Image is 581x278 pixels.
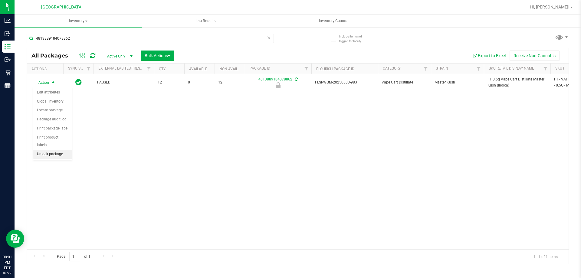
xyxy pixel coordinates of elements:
div: Newly Received [244,82,312,88]
span: Action [33,78,49,87]
inline-svg: Inbound [5,31,11,37]
a: Filter [301,64,311,74]
li: Edit attributes [33,88,72,97]
li: Print package label [33,124,72,133]
span: FT 0.5g Vape Cart Distillate Master Kush (Indica) [487,77,547,88]
a: External Lab Test Result [98,66,146,70]
inline-svg: Outbound [5,57,11,63]
a: Filter [84,64,94,74]
a: Flourish Package ID [316,67,354,71]
li: Unlock package [33,150,72,159]
span: 12 [218,80,241,85]
p: 09/22 [3,271,12,275]
a: Inventory Counts [269,15,397,27]
span: Vape Cart Distillate [382,80,427,85]
span: Master Kush [435,80,480,85]
a: Strain [436,66,448,70]
span: Clear [267,34,271,42]
span: In Sync [75,78,82,87]
a: Filter [474,64,484,74]
p: 08:01 PM EDT [3,254,12,271]
a: Lab Results [142,15,269,27]
a: Filter [540,64,550,74]
button: Export to Excel [469,51,510,61]
span: Page of 1 [52,252,95,261]
div: Actions [31,67,61,71]
span: Sync from Compliance System [294,77,298,81]
a: Package ID [250,66,270,70]
inline-svg: Analytics [5,18,11,24]
a: Filter [144,64,154,74]
a: Sync Status [68,66,91,70]
span: Inventory Counts [311,18,356,24]
span: Inventory [15,18,142,24]
li: Global inventory [33,97,72,106]
input: 1 [69,252,80,261]
a: Category [383,66,401,70]
iframe: Resource center [6,230,24,248]
inline-svg: Reports [5,83,11,89]
button: Receive Non-Cannabis [510,51,560,61]
span: [GEOGRAPHIC_DATA] [41,5,83,10]
span: FLSRWGM-20250630-983 [315,80,374,85]
li: Locate package [33,106,72,115]
span: Include items not tagged for facility [339,34,369,43]
li: Package audit log [33,115,72,124]
button: Bulk Actions [141,51,174,61]
span: 1 - 1 of 1 items [529,252,563,261]
span: Bulk Actions [145,53,170,58]
span: select [50,78,57,87]
a: Inventory [15,15,142,27]
a: Sku Retail Display Name [489,66,534,70]
li: Print product labels [33,133,72,150]
input: Search Package ID, Item Name, SKU, Lot or Part Number... [27,34,274,43]
a: Available [189,67,207,71]
span: PASSED [97,80,150,85]
a: Non-Available [219,67,246,71]
span: Lab Results [187,18,224,24]
a: Qty [159,67,166,71]
a: Filter [421,64,431,74]
span: Hi, [PERSON_NAME]! [530,5,570,9]
span: 0 [188,80,211,85]
a: 4813889184078862 [258,77,292,81]
span: 12 [158,80,181,85]
inline-svg: Retail [5,70,11,76]
span: All Packages [31,52,74,59]
inline-svg: Inventory [5,44,11,50]
a: SKU Name [555,66,573,70]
